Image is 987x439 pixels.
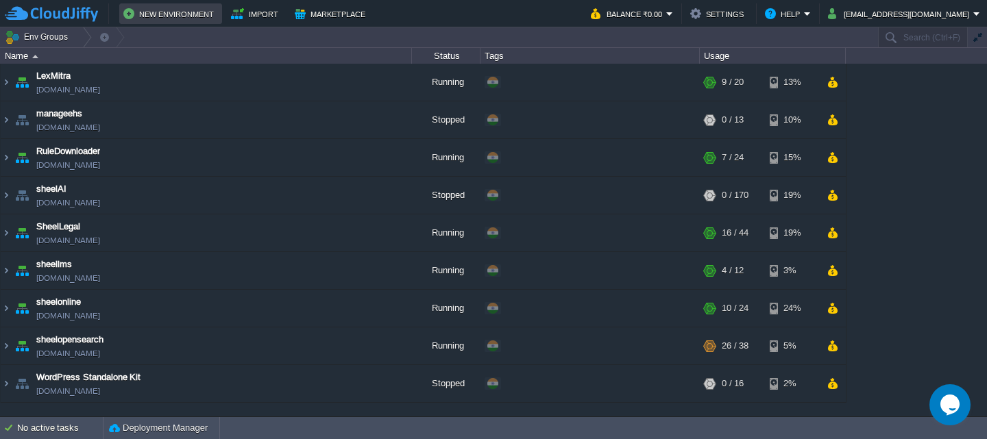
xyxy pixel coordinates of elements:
[231,5,282,22] button: Import
[591,5,666,22] button: Balance ₹0.00
[1,48,411,64] div: Name
[36,295,81,309] a: sheelonline
[12,101,32,138] img: AMDAwAAAACH5BAEAAAAALAAAAAABAAEAAAICRAEAOw==
[412,177,480,214] div: Stopped
[36,107,82,121] a: manageehs
[770,101,814,138] div: 10%
[32,55,38,58] img: AMDAwAAAACH5BAEAAAAALAAAAAABAAEAAAICRAEAOw==
[1,64,12,101] img: AMDAwAAAACH5BAEAAAAALAAAAAABAAEAAAICRAEAOw==
[722,214,748,251] div: 16 / 44
[36,384,100,398] a: [DOMAIN_NAME]
[722,290,748,327] div: 10 / 24
[36,69,71,83] a: LexMitra
[722,64,744,101] div: 9 / 20
[1,139,12,176] img: AMDAwAAAACH5BAEAAAAALAAAAAABAAEAAAICRAEAOw==
[770,177,814,214] div: 19%
[12,64,32,101] img: AMDAwAAAACH5BAEAAAAALAAAAAABAAEAAAICRAEAOw==
[700,48,845,64] div: Usage
[412,139,480,176] div: Running
[412,64,480,101] div: Running
[12,327,32,364] img: AMDAwAAAACH5BAEAAAAALAAAAAABAAEAAAICRAEAOw==
[770,327,814,364] div: 5%
[412,252,480,289] div: Running
[5,5,98,23] img: CloudJiffy
[412,214,480,251] div: Running
[412,101,480,138] div: Stopped
[722,327,748,364] div: 26 / 38
[770,252,814,289] div: 3%
[36,333,103,347] a: sheelopensearch
[36,271,100,285] a: [DOMAIN_NAME]
[929,384,973,425] iframe: chat widget
[12,252,32,289] img: AMDAwAAAACH5BAEAAAAALAAAAAABAAEAAAICRAEAOw==
[36,121,100,134] a: [DOMAIN_NAME]
[1,327,12,364] img: AMDAwAAAACH5BAEAAAAALAAAAAABAAEAAAICRAEAOw==
[36,309,100,323] a: [DOMAIN_NAME]
[109,421,208,435] button: Deployment Manager
[770,290,814,327] div: 24%
[123,5,218,22] button: New Environment
[1,214,12,251] img: AMDAwAAAACH5BAEAAAAALAAAAAABAAEAAAICRAEAOw==
[12,290,32,327] img: AMDAwAAAACH5BAEAAAAALAAAAAABAAEAAAICRAEAOw==
[1,290,12,327] img: AMDAwAAAACH5BAEAAAAALAAAAAABAAEAAAICRAEAOw==
[36,158,100,172] a: [DOMAIN_NAME]
[722,139,744,176] div: 7 / 24
[36,371,141,384] a: WordPress Standalone Kit
[828,5,973,22] button: [EMAIL_ADDRESS][DOMAIN_NAME]
[412,327,480,364] div: Running
[1,177,12,214] img: AMDAwAAAACH5BAEAAAAALAAAAAABAAEAAAICRAEAOw==
[722,252,744,289] div: 4 / 12
[722,101,744,138] div: 0 / 13
[5,27,73,47] button: Env Groups
[770,139,814,176] div: 15%
[12,139,32,176] img: AMDAwAAAACH5BAEAAAAALAAAAAABAAEAAAICRAEAOw==
[722,177,748,214] div: 0 / 170
[295,5,369,22] button: Marketplace
[413,48,480,64] div: Status
[36,234,100,247] a: [DOMAIN_NAME]
[722,365,744,402] div: 0 / 16
[412,290,480,327] div: Running
[36,220,80,234] a: SheelLegal
[36,182,66,196] a: sheelAI
[765,5,804,22] button: Help
[1,101,12,138] img: AMDAwAAAACH5BAEAAAAALAAAAAABAAEAAAICRAEAOw==
[12,214,32,251] img: AMDAwAAAACH5BAEAAAAALAAAAAABAAEAAAICRAEAOw==
[36,145,100,158] a: RuleDownloader
[17,417,103,439] div: No active tasks
[412,365,480,402] div: Stopped
[36,258,72,271] a: sheellms
[36,196,100,210] a: [DOMAIN_NAME]
[1,365,12,402] img: AMDAwAAAACH5BAEAAAAALAAAAAABAAEAAAICRAEAOw==
[1,252,12,289] img: AMDAwAAAACH5BAEAAAAALAAAAAABAAEAAAICRAEAOw==
[770,365,814,402] div: 2%
[12,365,32,402] img: AMDAwAAAACH5BAEAAAAALAAAAAABAAEAAAICRAEAOw==
[481,48,699,64] div: Tags
[36,83,100,97] a: [DOMAIN_NAME]
[770,214,814,251] div: 19%
[690,5,748,22] button: Settings
[36,347,100,360] span: [DOMAIN_NAME]
[770,64,814,101] div: 13%
[12,177,32,214] img: AMDAwAAAACH5BAEAAAAALAAAAAABAAEAAAICRAEAOw==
